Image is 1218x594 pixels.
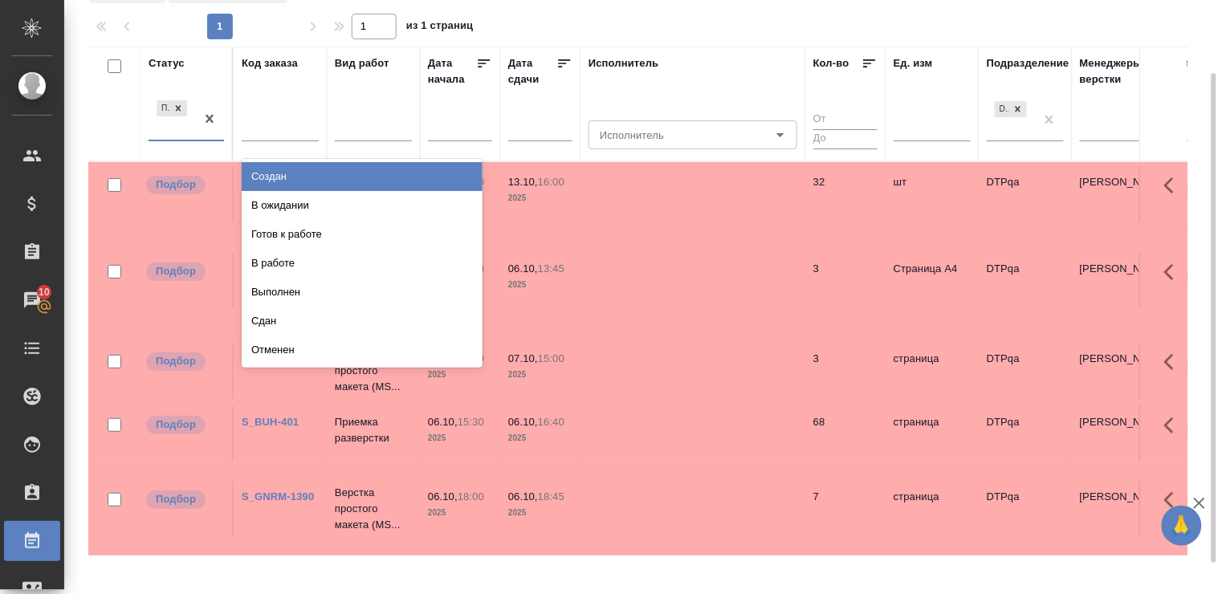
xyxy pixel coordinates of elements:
[428,55,476,87] div: Дата начала
[242,55,298,71] div: Код заказа
[805,343,886,399] td: 3
[538,490,564,502] p: 18:45
[1155,343,1193,381] button: Здесь прячутся важные кнопки
[145,351,224,372] div: Можно подбирать исполнителей
[813,55,849,71] div: Кол-во
[538,352,564,364] p: 15:00
[458,490,484,502] p: 18:00
[995,101,1009,118] div: DTPqa
[1080,414,1157,430] p: [PERSON_NAME]
[1155,481,1193,519] button: Здесь прячутся важные кнопки
[538,176,564,188] p: 16:00
[242,191,483,220] div: В ожидании
[29,284,59,300] span: 10
[589,55,659,71] div: Исполнитель
[145,489,224,511] div: Можно подбирать исполнителей
[508,176,538,188] p: 13.10,
[149,55,185,71] div: Статус
[157,100,169,117] div: Подбор
[242,336,483,364] div: Отменен
[145,174,224,196] div: Можно подбирать исполнителей
[156,263,196,279] p: Подбор
[1162,506,1202,546] button: 🙏
[335,55,389,71] div: Вид работ
[242,249,483,278] div: В работе
[335,347,412,395] p: Верстка простого макета (MS...
[508,262,538,275] p: 06.10,
[428,367,492,383] p: 2025
[886,406,979,462] td: страница
[805,253,886,309] td: 3
[1080,55,1157,87] div: Менеджеры верстки
[1155,406,1193,445] button: Здесь прячутся важные кнопки
[508,190,572,206] p: 2025
[335,414,412,446] p: Приемка разверстки
[886,343,979,399] td: страница
[538,262,564,275] p: 13:45
[979,253,1072,309] td: DTPqa
[242,278,483,307] div: Выполнен
[156,177,196,193] p: Подбор
[813,129,878,149] input: До
[1168,509,1196,543] span: 🙏
[458,416,484,428] p: 15:30
[1155,166,1193,205] button: Здесь прячутся важные кнопки
[242,416,299,428] a: S_BUH-401
[145,414,224,436] div: Можно подбирать исполнителей
[156,491,196,507] p: Подбор
[406,16,474,39] span: из 1 страниц
[1080,489,1157,505] p: [PERSON_NAME]
[508,430,572,446] p: 2025
[508,490,538,502] p: 06.10,
[886,481,979,537] td: страница
[428,416,458,428] p: 06.10,
[508,352,538,364] p: 07.10,
[428,490,458,502] p: 06.10,
[813,110,878,130] input: От
[156,417,196,433] p: Подбор
[242,220,483,249] div: Готов к работе
[1155,253,1193,291] button: Здесь прячутся важные кнопки
[805,166,886,222] td: 32
[538,416,564,428] p: 16:40
[805,406,886,462] td: 68
[508,505,572,521] p: 2025
[508,416,538,428] p: 06.10,
[979,343,1072,399] td: DTPqa
[508,367,572,383] p: 2025
[894,55,933,71] div: Ед. изм
[886,166,979,222] td: шт
[1080,174,1157,190] p: [PERSON_NAME]
[156,353,196,369] p: Подбор
[145,261,224,283] div: Можно подбирать исполнителей
[242,162,483,191] div: Создан
[508,55,556,87] div: Дата сдачи
[508,277,572,293] p: 2025
[335,485,412,533] p: Верстка простого макета (MS...
[428,505,492,521] p: 2025
[769,124,792,146] button: Open
[979,166,1072,222] td: DTPqa
[428,430,492,446] p: 2025
[242,490,314,502] a: S_GNRM-1390
[805,481,886,537] td: 7
[979,481,1072,537] td: DTPqa
[242,307,483,336] div: Сдан
[4,280,60,320] a: 10
[987,55,1069,71] div: Подразделение
[979,406,1072,462] td: DTPqa
[993,100,1029,120] div: DTPqa
[886,253,979,309] td: Страница А4
[1080,351,1157,367] p: [PERSON_NAME]
[1080,261,1157,277] p: [PERSON_NAME]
